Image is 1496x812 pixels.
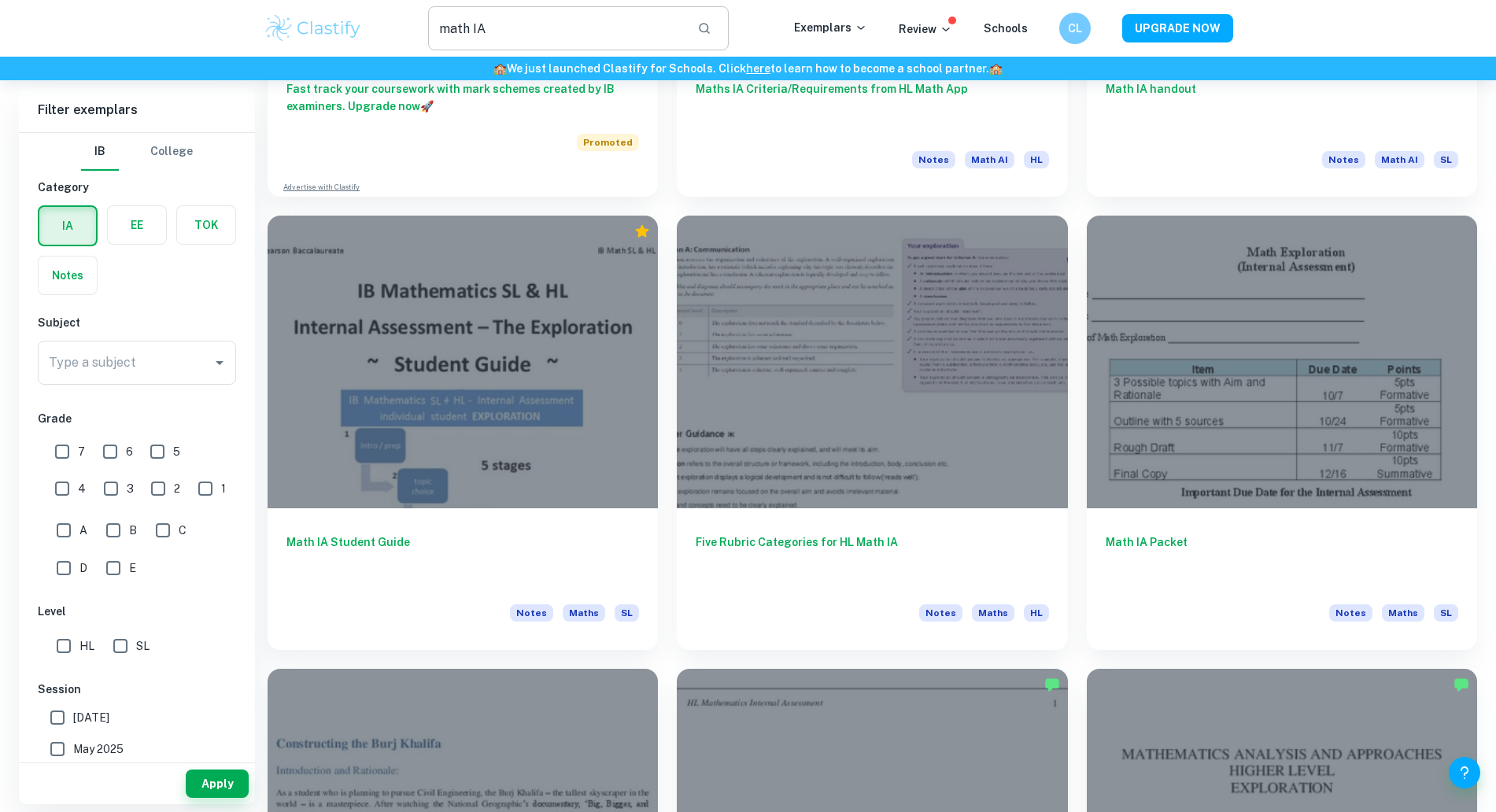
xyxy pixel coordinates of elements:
[634,223,650,239] div: Premium
[1106,80,1458,132] h6: Math IA handout
[81,133,193,171] div: Filter type choice
[73,709,109,726] span: [DATE]
[174,480,180,497] span: 2
[1434,151,1458,168] span: SL
[1044,677,1060,692] img: Marked
[912,151,955,168] span: Notes
[39,207,96,245] button: IA
[1106,533,1458,585] h6: Math IA Packet
[3,60,1493,77] h6: We just launched Clastify for Schools. Click to learn how to become a school partner.
[1382,604,1424,622] span: Maths
[899,20,952,38] p: Review
[1454,677,1469,692] img: Marked
[1066,20,1084,37] h6: CL
[428,6,685,50] input: Search for any exemplars...
[38,314,236,331] h6: Subject
[746,62,770,75] a: here
[1322,151,1365,168] span: Notes
[78,480,86,497] span: 4
[919,604,962,622] span: Notes
[177,206,235,244] button: TOK
[268,216,658,650] a: Math IA Student GuideNotesMathsSL
[150,133,193,171] button: College
[1375,151,1424,168] span: Math AI
[264,13,364,44] img: Clastify logo
[38,681,236,698] h6: Session
[984,22,1028,35] a: Schools
[696,533,1048,585] h6: Five Rubric Categories for HL Math IA
[19,88,255,132] h6: Filter exemplars
[1434,604,1458,622] span: SL
[38,603,236,620] h6: Level
[989,62,1003,75] span: 🏫
[129,559,136,577] span: E
[577,134,639,151] span: Promoted
[286,80,639,115] h6: Fast track your coursework with mark schemes created by IB examiners. Upgrade now
[696,80,1048,132] h6: Maths IA Criteria/Requirements from HL Math App
[283,182,360,193] a: Advertise with Clastify
[420,100,434,113] span: 🚀
[209,352,231,374] button: Open
[510,604,553,622] span: Notes
[493,62,507,75] span: 🏫
[73,740,124,758] span: May 2025
[1122,14,1233,42] button: UPGRADE NOW
[972,604,1014,622] span: Maths
[39,257,97,294] button: Notes
[1087,216,1477,650] a: Math IA PacketNotesMathsSL
[79,637,94,655] span: HL
[179,522,187,539] span: C
[1449,757,1480,788] button: Help and Feedback
[1024,151,1049,168] span: HL
[108,206,166,244] button: EE
[136,637,150,655] span: SL
[1024,604,1049,622] span: HL
[286,533,639,585] h6: Math IA Student Guide
[186,770,249,798] button: Apply
[78,443,85,460] span: 7
[173,443,180,460] span: 5
[794,19,867,36] p: Exemplars
[677,216,1067,650] a: Five Rubric Categories for HL Math IANotesMathsHL
[38,179,236,196] h6: Category
[79,559,87,577] span: D
[38,410,236,427] h6: Grade
[1329,604,1372,622] span: Notes
[965,151,1014,168] span: Math AI
[1059,13,1091,44] button: CL
[79,522,87,539] span: A
[129,522,137,539] span: B
[126,443,133,460] span: 6
[81,133,119,171] button: IB
[563,604,605,622] span: Maths
[615,604,639,622] span: SL
[127,480,134,497] span: 3
[221,480,226,497] span: 1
